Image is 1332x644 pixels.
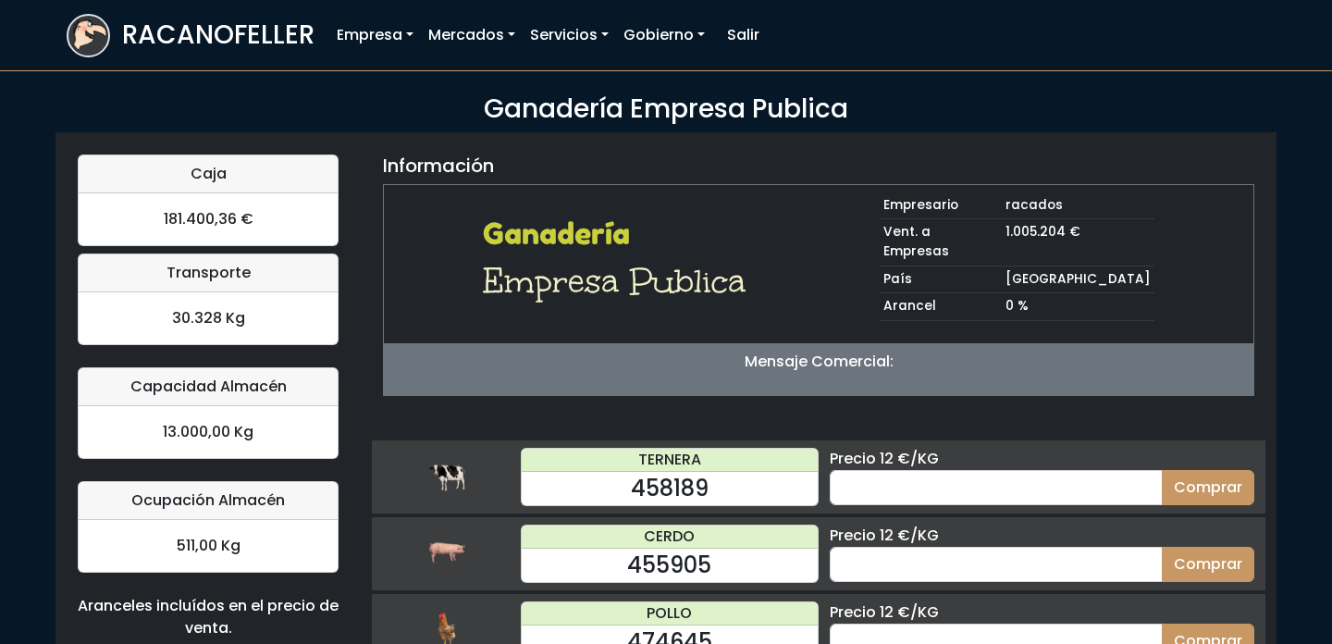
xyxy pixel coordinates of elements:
h3: RACANOFELLER [122,19,314,51]
img: ternera.png [428,458,465,495]
div: Aranceles incluídos en el precio de venta. [78,595,339,639]
div: POLLO [522,602,818,625]
p: Mensaje Comercial: [384,351,1253,373]
td: Arancel [880,293,1002,321]
div: 511,00 Kg [79,520,338,572]
div: Transporte [79,254,338,292]
img: cerdo.png [428,535,465,572]
div: 458189 [522,472,818,505]
h1: Empresa Publica [483,259,758,303]
a: Salir [720,17,767,54]
div: Precio 12 €/KG [830,525,1254,547]
td: racados [1002,192,1154,219]
div: TERNERA [522,449,818,472]
div: CERDO [522,526,818,549]
a: Gobierno [616,17,712,54]
div: Precio 12 €/KG [830,601,1254,624]
h2: Ganadería [483,217,758,252]
div: 13.000,00 Kg [79,406,338,458]
div: Capacidad Almacén [79,368,338,406]
td: Empresario [880,192,1002,219]
td: 0 % [1002,293,1154,321]
h3: Ganadería Empresa Publica [67,93,1265,125]
a: Empresa [329,17,421,54]
button: Comprar [1162,470,1254,505]
h5: Información [383,155,494,177]
div: 181.400,36 € [79,193,338,245]
td: Vent. a Empresas [880,219,1002,266]
button: Comprar [1162,547,1254,582]
td: 1.005.204 € [1002,219,1154,266]
div: Precio 12 €/KG [830,448,1254,470]
div: Ocupación Almacén [79,482,338,520]
img: logoracarojo.png [68,16,108,51]
a: RACANOFELLER [67,9,314,62]
div: 455905 [522,549,818,582]
div: Caja [79,155,338,193]
a: Mercados [421,17,523,54]
div: 30.328 Kg [79,292,338,344]
a: Servicios [523,17,616,54]
td: País [880,266,1002,293]
td: [GEOGRAPHIC_DATA] [1002,266,1154,293]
